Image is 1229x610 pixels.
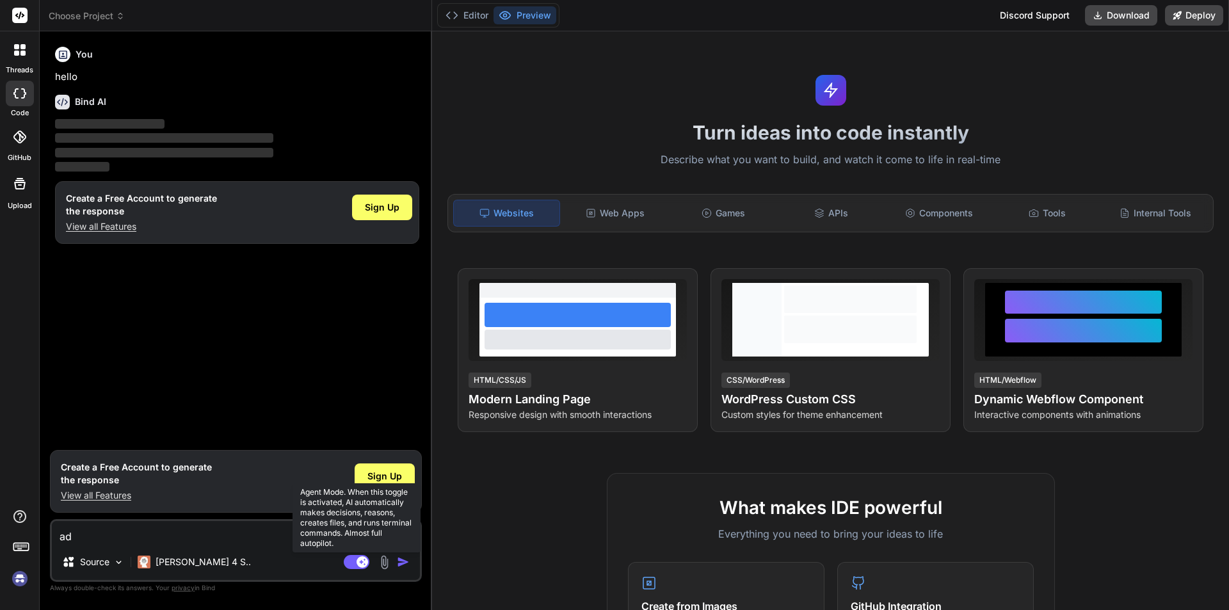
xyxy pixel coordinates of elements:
[55,119,165,129] span: ‌
[76,48,93,61] h6: You
[721,373,790,388] div: CSS/WordPress
[61,461,212,486] h1: Create a Free Account to generate the response
[50,582,422,594] p: Always double-check its answers. Your in Bind
[721,390,940,408] h4: WordPress Custom CSS
[113,557,124,568] img: Pick Models
[6,65,33,76] label: threads
[377,555,392,570] img: attachment
[55,70,419,84] p: hello
[628,526,1034,542] p: Everything you need to bring your ideas to life
[55,162,109,172] span: ‌
[974,390,1193,408] h4: Dynamic Webflow Component
[367,470,402,483] span: Sign Up
[8,200,32,211] label: Upload
[453,200,560,227] div: Websites
[8,152,31,163] label: GitHub
[55,148,273,157] span: ‌
[494,6,556,24] button: Preview
[1085,5,1157,26] button: Download
[66,192,217,218] h1: Create a Free Account to generate the response
[61,489,212,502] p: View all Features
[397,556,410,568] img: icon
[55,133,273,143] span: ‌
[469,373,531,388] div: HTML/CSS/JS
[52,521,420,544] textarea: ad
[440,121,1221,144] h1: Turn ideas into code instantly
[974,408,1193,421] p: Interactive components with animations
[469,408,687,421] p: Responsive design with smooth interactions
[440,6,494,24] button: Editor
[887,200,992,227] div: Components
[974,373,1041,388] div: HTML/Webflow
[138,556,150,568] img: Claude 4 Sonnet
[11,108,29,118] label: code
[172,584,195,591] span: privacy
[9,568,31,590] img: signin
[1102,200,1208,227] div: Internal Tools
[1165,5,1223,26] button: Deploy
[721,408,940,421] p: Custom styles for theme enhancement
[628,494,1034,521] h2: What makes IDE powerful
[80,556,109,568] p: Source
[995,200,1100,227] div: Tools
[469,390,687,408] h4: Modern Landing Page
[778,200,884,227] div: APIs
[75,95,106,108] h6: Bind AI
[563,200,668,227] div: Web Apps
[992,5,1077,26] div: Discord Support
[156,556,251,568] p: [PERSON_NAME] 4 S..
[66,220,217,233] p: View all Features
[365,201,399,214] span: Sign Up
[341,554,372,570] button: Agent Mode. When this toggle is activated, AI automatically makes decisions, reasons, creates fil...
[440,152,1221,168] p: Describe what you want to build, and watch it come to life in real-time
[671,200,776,227] div: Games
[49,10,125,22] span: Choose Project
